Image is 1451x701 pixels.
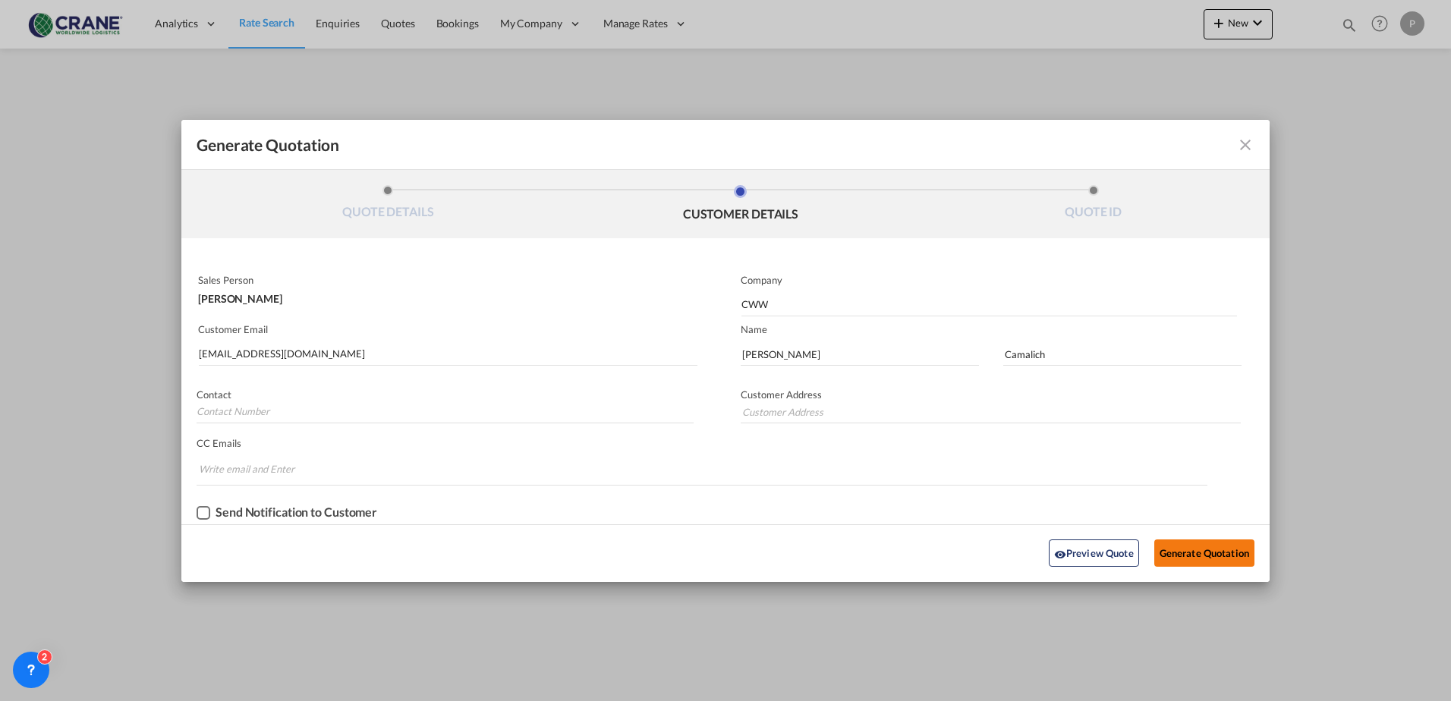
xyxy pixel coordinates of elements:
p: Sales Person [198,274,694,286]
input: Company Name [741,294,1237,316]
input: Contact Number [197,401,694,423]
input: Last Name [1003,343,1242,366]
input: Search by Customer Name/Email Id/Company [199,343,697,366]
md-dialog: Generate QuotationQUOTE ... [181,120,1270,582]
div: Send Notification to Customer [216,505,377,519]
p: Name [741,323,1270,335]
span: Generate Quotation [197,135,339,155]
input: Chips input. [199,457,313,481]
span: Customer Address [741,388,822,401]
md-chips-wrap: Chips container. Enter the text area, then type text, and press enter to add a chip. [197,455,1207,485]
input: Customer Address [741,401,1241,423]
input: First Name [741,343,979,366]
li: QUOTE ID [917,185,1270,226]
div: [PERSON_NAME] [198,286,694,304]
p: Company [741,274,1237,286]
button: icon-eyePreview Quote [1049,539,1139,567]
p: Contact [197,388,694,401]
p: CC Emails [197,437,1207,449]
li: CUSTOMER DETAILS [565,185,917,226]
li: QUOTE DETAILS [212,185,565,226]
button: Generate Quotation [1154,539,1254,567]
md-icon: icon-eye [1054,549,1066,561]
p: Customer Email [198,323,697,335]
md-icon: icon-close fg-AAA8AD cursor m-0 [1236,136,1254,154]
md-checkbox: Checkbox No Ink [197,505,377,520]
